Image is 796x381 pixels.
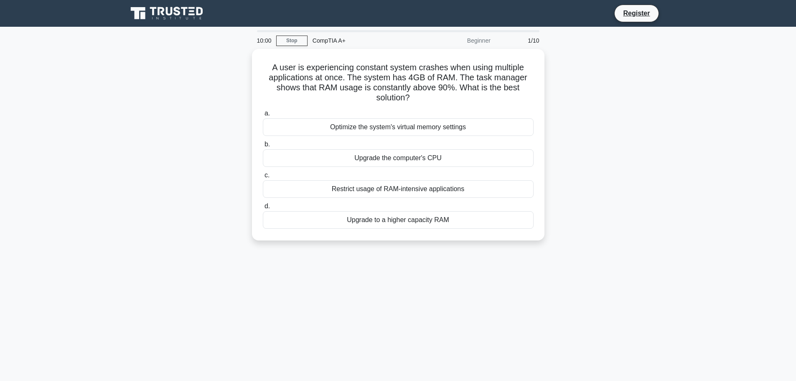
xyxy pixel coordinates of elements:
[264,171,270,179] span: c.
[264,202,270,210] span: d.
[263,180,534,198] div: Restrict usage of RAM-intensive applications
[276,36,308,46] a: Stop
[262,62,534,103] h5: A user is experiencing constant system crashes when using multiple applications at once. The syst...
[264,110,270,117] span: a.
[264,141,270,148] span: b.
[618,8,655,18] a: Register
[308,32,422,49] div: CompTIA A+
[496,32,544,49] div: 1/10
[422,32,496,49] div: Beginner
[252,32,276,49] div: 10:00
[263,149,534,167] div: Upgrade the computer's CPU
[263,118,534,136] div: Optimize the system's virtual memory settings
[263,211,534,229] div: Upgrade to a higher capacity RAM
